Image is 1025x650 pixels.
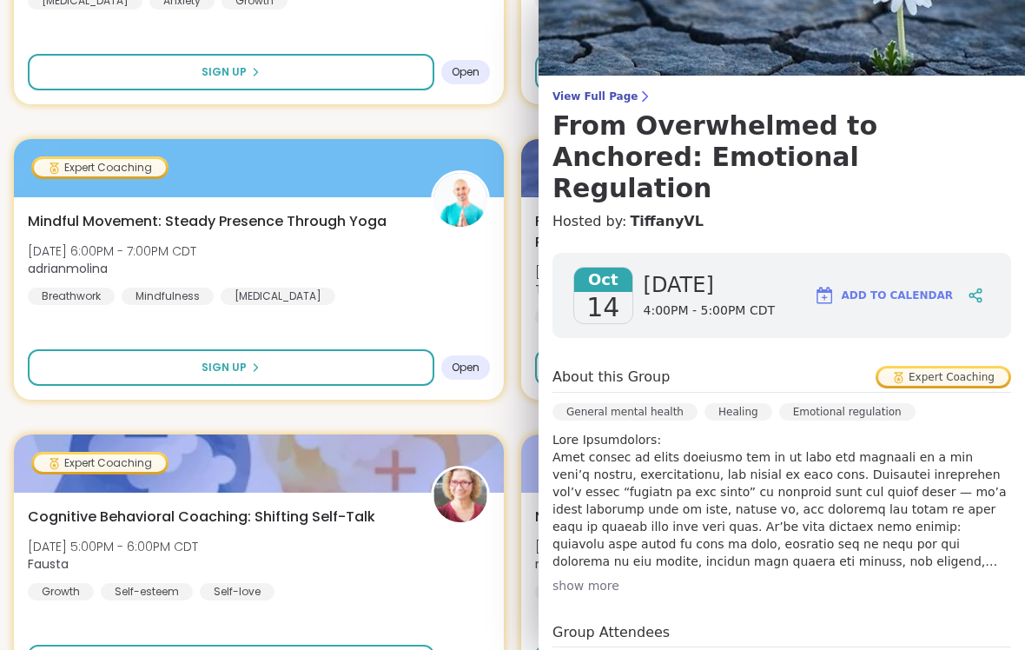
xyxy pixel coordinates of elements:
[552,577,1011,594] div: show more
[28,349,434,386] button: Sign Up
[704,403,772,421] div: Healing
[101,583,193,600] div: Self-esteem
[878,368,1008,386] div: Expert Coaching
[535,281,592,298] b: TiffanyVL
[552,90,1011,103] span: View Full Page
[28,583,94,600] div: Growth
[535,555,632,573] b: natashamnurse
[28,260,108,277] b: adrianmolina
[552,403,698,421] div: General mental health
[630,211,704,232] a: TiffanyVL
[535,583,632,600] div: Career stress
[202,64,247,80] span: Sign Up
[535,538,704,555] span: [DATE] 5:30PM - 6:30PM CDT
[644,302,775,320] span: 4:00PM - 5:00PM CDT
[644,271,775,299] span: [DATE]
[433,468,487,522] img: Fausta
[200,583,274,600] div: Self-love
[552,367,670,388] h4: About this Group
[34,159,166,176] div: Expert Coaching
[34,454,166,472] div: Expert Coaching
[122,288,214,305] div: Mindfulness
[779,403,916,421] div: Emotional regulation
[433,173,487,227] img: adrianmolina
[535,263,705,281] span: [DATE] 4:00PM - 5:00PM CDT
[202,360,247,375] span: Sign Up
[552,110,1011,204] h3: From Overwhelmed to Anchored: Emotional Regulation
[814,285,835,306] img: ShareWell Logomark
[28,288,115,305] div: Breathwork
[574,268,632,292] span: Oct
[535,308,674,326] div: Emotional regulation
[586,292,619,323] span: 14
[28,54,434,90] button: Sign Up
[535,507,899,527] span: Neurodivergent & Proud: Unlocking ND Superpowers
[28,555,69,573] b: Fausta
[552,211,1011,232] h4: Hosted by:
[452,65,479,79] span: Open
[452,361,479,375] span: Open
[28,507,375,527] span: Cognitive Behavioral Coaching: Shifting Self-Talk
[842,288,953,303] span: Add to Calendar
[552,90,1011,204] a: View Full PageFrom Overwhelmed to Anchored: Emotional Regulation
[28,242,196,260] span: [DATE] 6:00PM - 7:00PM CDT
[28,211,387,232] span: Mindful Movement: Steady Presence Through Yoga
[535,349,942,386] button: Sign Up
[28,538,198,555] span: [DATE] 5:00PM - 6:00PM CDT
[535,54,942,90] button: Sign Up
[221,288,335,305] div: [MEDICAL_DATA]
[806,275,961,316] button: Add to Calendar
[552,431,1011,570] p: Lore Ipsumdolors: Amet consec ad elits doeiusmo tem in ut labo etd magnaali en a min veni’q nostr...
[535,211,919,253] span: From Overwhelmed to Anchored: Emotional Regulation
[552,622,1011,647] h4: Group Attendees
